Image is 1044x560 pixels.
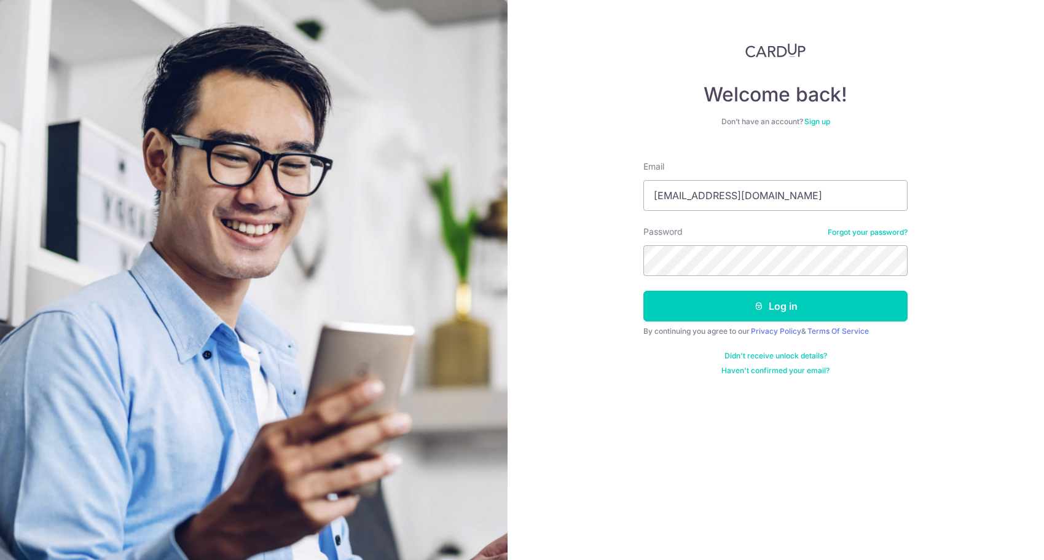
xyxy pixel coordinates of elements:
a: Privacy Policy [751,326,801,336]
input: Enter your Email [643,180,908,211]
label: Password [643,226,683,238]
a: Haven't confirmed your email? [721,366,830,376]
a: Terms Of Service [807,326,869,336]
img: CardUp Logo [745,43,806,58]
div: Don’t have an account? [643,117,908,127]
a: Forgot your password? [828,227,908,237]
button: Log in [643,291,908,321]
a: Didn't receive unlock details? [724,351,827,361]
div: By continuing you agree to our & [643,326,908,336]
h4: Welcome back! [643,82,908,107]
a: Sign up [804,117,830,126]
label: Email [643,160,664,173]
